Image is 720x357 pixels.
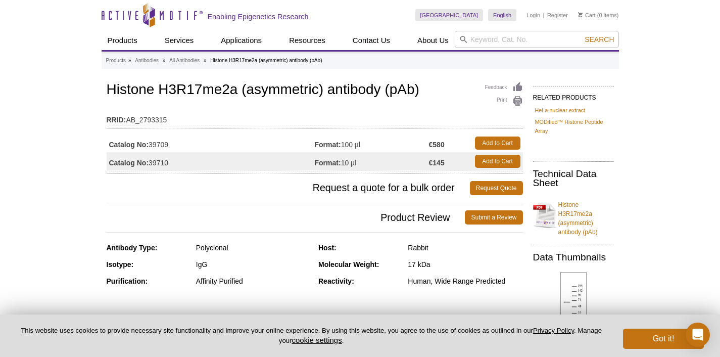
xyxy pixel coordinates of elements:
strong: Purification: [107,277,148,285]
div: Affinity Purified [196,277,311,286]
li: » [128,58,131,63]
img: Histone H3R17me2a (asymmetric) antibody (pAb) tested by Western blot. [560,272,587,351]
div: 17 kDa [408,260,522,269]
li: | [543,9,545,21]
li: » [204,58,207,63]
p: This website uses cookies to provide necessary site functionality and improve your online experie... [16,326,606,345]
input: Keyword, Cat. No. [455,31,619,48]
h2: Data Thumbnails [533,253,614,262]
a: Antibodies [135,56,159,65]
strong: Reactivity: [318,277,354,285]
strong: Antibody Type: [107,244,158,252]
a: Privacy Policy [533,327,574,334]
div: Rabbit [408,243,522,252]
div: Human, Wide Range Predicted [408,277,522,286]
a: Request Quote [470,181,523,195]
a: Feedback [485,82,523,93]
button: cookie settings [292,336,342,344]
a: Products [106,56,126,65]
a: Register [547,12,568,19]
a: Histone H3R17me2a (asymmetric) antibody (pAb) [533,194,614,237]
a: Print [485,96,523,107]
div: Open Intercom Messenger [686,323,710,347]
strong: RRID: [107,115,126,124]
li: Histone H3R17me2a (asymmetric) antibody (pAb) [210,58,322,63]
a: Add to Cart [475,155,520,168]
strong: Host: [318,244,337,252]
strong: €145 [429,158,445,167]
h2: Technical Data Sheet [533,169,614,188]
strong: Molecular Weight: [318,260,379,269]
span: Product Review [107,210,465,225]
strong: Catalog No: [109,158,149,167]
a: Resources [283,31,331,50]
h3: Applications [107,311,523,326]
td: AB_2793315 [107,109,523,125]
td: 100 µl [315,134,429,152]
td: 39709 [107,134,315,152]
h1: Histone H3R17me2a (asymmetric) antibody (pAb) [107,82,523,99]
a: HeLa nuclear extract [535,106,586,115]
a: Cart [578,12,596,19]
span: Request a quote for a bulk order [107,181,470,195]
strong: €580 [429,140,445,149]
a: Applications [215,31,268,50]
strong: Isotype: [107,260,134,269]
strong: Format: [315,158,341,167]
li: » [163,58,166,63]
strong: Format: [315,140,341,149]
img: Your Cart [578,12,583,17]
h2: RELATED PRODUCTS [533,86,614,104]
a: English [488,9,516,21]
a: Contact Us [347,31,396,50]
button: Got it! [623,329,704,349]
a: MODified™ Histone Peptide Array [535,117,612,136]
a: Submit a Review [465,210,522,225]
span: Search [585,35,614,43]
strong: Catalog No: [109,140,149,149]
h2: Enabling Epigenetics Research [208,12,309,21]
a: About Us [411,31,455,50]
a: Login [526,12,540,19]
div: Polyclonal [196,243,311,252]
li: (0 items) [578,9,619,21]
a: Services [159,31,200,50]
a: Products [102,31,143,50]
div: IgG [196,260,311,269]
a: Add to Cart [475,137,520,150]
a: [GEOGRAPHIC_DATA] [415,9,484,21]
button: Search [582,35,617,44]
td: 10 µl [315,152,429,170]
td: 39710 [107,152,315,170]
a: All Antibodies [169,56,200,65]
